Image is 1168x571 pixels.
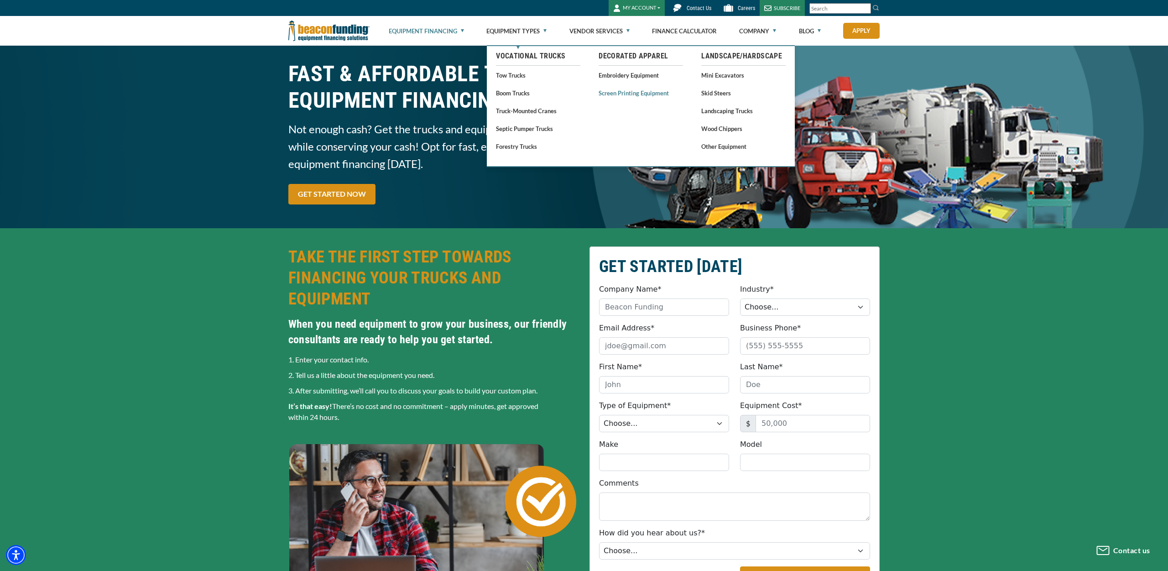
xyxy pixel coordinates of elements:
a: Landscape/Hardscape [701,51,786,62]
img: Beacon Funding Corporation logo [288,16,370,46]
a: Landscaping Trucks [701,105,786,116]
span: $ [740,415,756,432]
label: First Name* [599,361,642,372]
a: Equipment Types [486,16,547,46]
label: Model [740,439,762,450]
a: Blog [799,16,821,46]
label: Equipment Cost* [740,400,802,411]
p: 1. Enter your contact info. [288,354,579,365]
label: Last Name* [740,361,783,372]
a: Skid Steers [701,87,786,99]
input: jdoe@gmail.com [599,337,729,355]
span: Careers [738,5,755,11]
a: Company [739,16,776,46]
p: 3. After submitting, we’ll call you to discuss your goals to build your custom plan. [288,385,579,396]
a: Equipment Financing [389,16,464,46]
h1: FAST & AFFORDABLE TRUCK & [288,61,579,114]
a: Mini Excavators [701,69,786,81]
label: Industry* [740,284,774,295]
input: 50,000 [756,415,870,432]
label: Company Name* [599,284,661,295]
input: Beacon Funding [599,299,729,316]
a: Forestry Trucks [496,141,580,152]
a: Decorated Apparel [599,51,683,62]
label: Business Phone* [740,323,801,334]
a: Apply [843,23,880,39]
a: Wood Chippers [701,123,786,134]
input: (555) 555-5555 [740,337,870,355]
a: Boom Trucks [496,87,580,99]
a: Clear search text [861,5,869,12]
p: There’s no cost and no commitment – apply minutes, get approved within 24 hours. [288,401,579,423]
label: Type of Equipment* [599,400,671,411]
a: Septic Pumper Trucks [496,123,580,134]
label: Email Address* [599,323,654,334]
a: Vocational Trucks [496,51,580,62]
a: Tow Trucks [496,69,580,81]
label: How did you hear about us?* [599,528,705,539]
h4: When you need equipment to grow your business, our friendly consultants are ready to help you get... [288,316,579,347]
h2: TAKE THE FIRST STEP TOWARDS FINANCING YOUR TRUCKS AND EQUIPMENT [288,246,579,309]
h2: GET STARTED [DATE] [599,256,870,277]
button: Contact us [1086,537,1159,564]
a: Truck-Mounted Cranes [496,105,580,116]
span: Not enough cash? Get the trucks and equipment you need while conserving your cash! Opt for fast, ... [288,120,579,173]
input: Doe [740,376,870,393]
label: Make [599,439,618,450]
a: Embroidery Equipment [599,69,683,81]
span: EQUIPMENT FINANCING [288,87,579,114]
span: Contact us [1113,546,1150,555]
span: Contact Us [687,5,711,11]
a: Screen Printing Equipment [599,87,683,99]
a: Other Equipment [701,141,786,152]
label: Comments [599,478,639,489]
p: 2. Tell us a little about the equipment you need. [288,370,579,381]
div: Accessibility Menu [6,545,26,565]
input: Search [809,3,871,14]
a: Finance Calculator [652,16,717,46]
a: Vendor Services [569,16,630,46]
img: Search [872,4,880,11]
input: John [599,376,729,393]
strong: It’s that easy! [288,402,332,410]
a: GET STARTED NOW [288,184,375,204]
